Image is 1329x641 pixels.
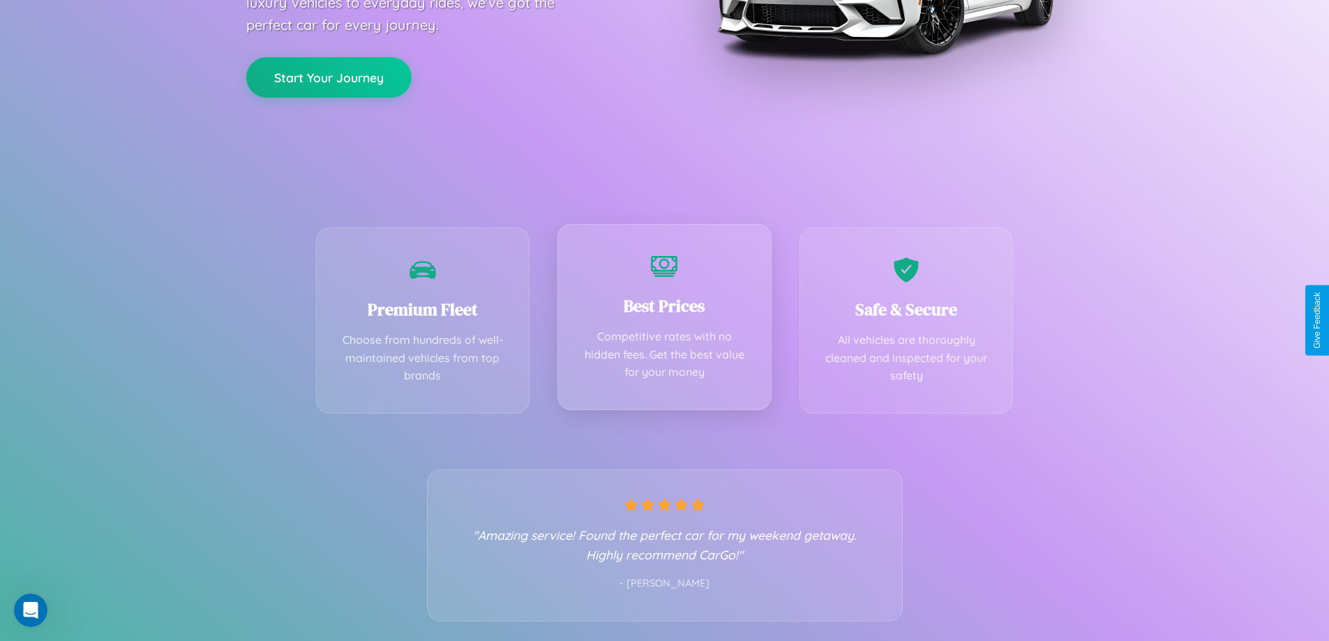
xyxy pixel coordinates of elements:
p: Choose from hundreds of well-maintained vehicles from top brands [338,331,509,385]
p: "Amazing service! Found the perfect car for my weekend getaway. Highly recommend CarGo!" [456,525,874,564]
h3: Best Prices [579,294,750,317]
p: Competitive rates with no hidden fees. Get the best value for your money [579,328,750,382]
p: - [PERSON_NAME] [456,575,874,593]
div: Give Feedback [1312,292,1322,349]
h3: Premium Fleet [338,298,509,321]
iframe: Intercom live chat [14,594,47,627]
h3: Safe & Secure [821,298,992,321]
button: Start Your Journey [246,57,412,98]
p: All vehicles are thoroughly cleaned and inspected for your safety [821,331,992,385]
